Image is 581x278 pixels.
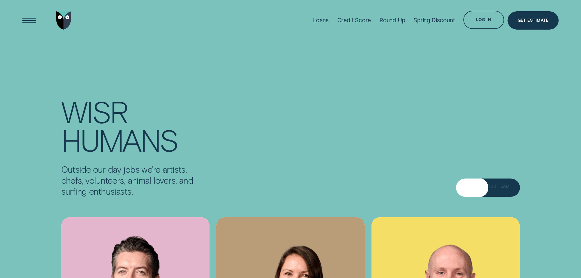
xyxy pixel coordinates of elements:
[463,11,504,29] button: Log in
[456,179,520,197] a: Explore Our Team
[20,11,38,30] button: Open Menu
[379,17,405,24] div: Round Up
[313,17,329,24] div: Loans
[414,17,455,24] div: Spring Discount
[61,164,210,197] p: Outside our day jobs we’re artists, chefs, volunteers, animal lovers, and surfing enthusiasts.
[58,97,213,154] h2: Wisr Humans
[56,11,71,30] img: Wisr
[507,11,559,30] a: Get Estimate
[337,17,371,24] div: Credit Score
